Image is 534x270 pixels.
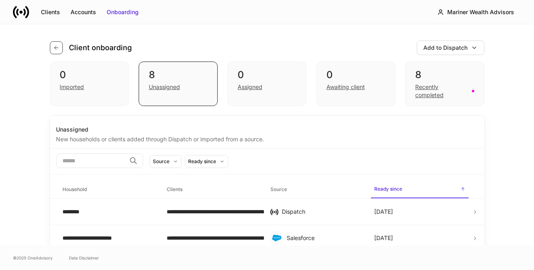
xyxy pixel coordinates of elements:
div: Imported [60,83,84,91]
div: 8 [149,68,208,81]
div: Clients [41,8,60,16]
h6: Ready since [374,185,402,193]
h6: Clients [167,185,182,193]
span: Clients [163,181,261,198]
h4: Client onboarding [69,43,132,53]
div: 8Recently completed [405,62,484,106]
button: Onboarding [101,6,144,19]
div: New households or clients added through Dispatch or imported from a source. [56,134,478,143]
span: Ready since [371,181,468,198]
span: © 2025 OneAdvisory [13,255,53,261]
div: Mariner Wealth Advisors [447,8,514,16]
span: Source [267,181,365,198]
button: Add to Dispatch [417,40,485,55]
div: Accounts [71,8,96,16]
h6: Household [63,185,87,193]
div: 0Assigned [227,62,307,106]
button: Ready since [185,155,228,168]
button: Mariner Wealth Advisors [431,5,521,19]
div: Onboarding [107,8,139,16]
p: [DATE] [374,234,393,242]
div: 8Unassigned [139,62,218,106]
div: Unassigned [56,125,478,134]
div: 0 [238,68,296,81]
div: Recently completed [415,83,467,99]
div: Awaiting client [326,83,365,91]
div: 0 [326,68,385,81]
div: 0Imported [50,62,129,106]
button: Source [150,155,182,168]
div: Salesforce [287,234,361,242]
div: Assigned [238,83,262,91]
div: 8 [415,68,474,81]
div: 0 [60,68,119,81]
div: Ready since [189,157,217,165]
h6: Source [270,185,287,193]
div: Unassigned [149,83,180,91]
a: Data Disclaimer [69,255,99,261]
div: 0Awaiting client [316,62,395,106]
div: Dispatch [282,208,361,216]
button: Accounts [65,6,101,19]
button: Clients [36,6,65,19]
div: Add to Dispatch [424,44,468,52]
p: [DATE] [374,208,393,216]
span: Household [60,181,157,198]
div: Source [153,157,170,165]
